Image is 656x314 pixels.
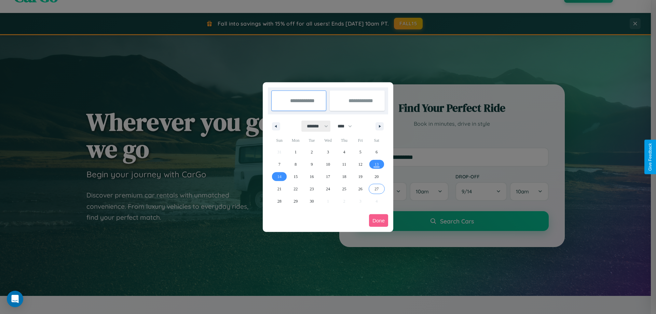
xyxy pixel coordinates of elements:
button: 3 [320,146,336,158]
span: 26 [358,183,363,195]
button: 22 [287,183,303,195]
span: Wed [320,135,336,146]
span: Fri [352,135,368,146]
button: 10 [320,158,336,170]
span: 14 [277,170,282,183]
button: 20 [369,170,385,183]
div: Open Intercom Messenger [7,291,23,307]
button: 14 [271,170,287,183]
button: 26 [352,183,368,195]
span: Sat [369,135,385,146]
button: 15 [287,170,303,183]
button: 5 [352,146,368,158]
span: 27 [374,183,379,195]
button: 23 [304,183,320,195]
span: 11 [342,158,346,170]
span: 1 [295,146,297,158]
span: 17 [326,170,330,183]
span: 5 [359,146,361,158]
span: Thu [336,135,352,146]
span: Tue [304,135,320,146]
button: 4 [336,146,352,158]
span: 28 [277,195,282,207]
button: 30 [304,195,320,207]
span: 24 [326,183,330,195]
button: 9 [304,158,320,170]
span: 16 [310,170,314,183]
button: Done [369,214,388,227]
span: 4 [343,146,345,158]
span: 6 [375,146,378,158]
button: 12 [352,158,368,170]
button: 13 [369,158,385,170]
button: 29 [287,195,303,207]
span: 10 [326,158,330,170]
span: 22 [293,183,298,195]
button: 7 [271,158,287,170]
span: 12 [358,158,363,170]
button: 16 [304,170,320,183]
button: 6 [369,146,385,158]
button: 25 [336,183,352,195]
button: 17 [320,170,336,183]
span: 9 [311,158,313,170]
div: Give Feedback [648,143,653,171]
span: 8 [295,158,297,170]
button: 21 [271,183,287,195]
button: 8 [287,158,303,170]
span: 21 [277,183,282,195]
span: 13 [374,158,379,170]
button: 27 [369,183,385,195]
span: Sun [271,135,287,146]
button: 24 [320,183,336,195]
span: 20 [374,170,379,183]
span: 25 [342,183,346,195]
span: 15 [293,170,298,183]
button: 2 [304,146,320,158]
button: 19 [352,170,368,183]
button: 28 [271,195,287,207]
button: 18 [336,170,352,183]
span: 29 [293,195,298,207]
button: 11 [336,158,352,170]
span: 19 [358,170,363,183]
button: 1 [287,146,303,158]
span: 3 [327,146,329,158]
span: 7 [278,158,281,170]
span: 30 [310,195,314,207]
span: 23 [310,183,314,195]
span: 2 [311,146,313,158]
span: Mon [287,135,303,146]
span: 18 [342,170,346,183]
